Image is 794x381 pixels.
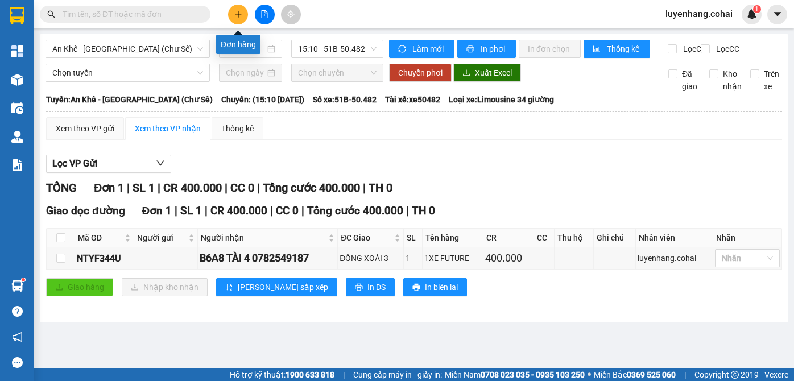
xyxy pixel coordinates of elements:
span: file-add [260,10,268,18]
button: printerIn DS [346,278,395,296]
span: Cung cấp máy in - giấy in: [353,368,442,381]
td: NTYF344U [75,247,134,270]
div: Xem theo VP gửi [56,122,114,135]
span: | [684,368,686,381]
span: Số xe: 51B-50.482 [313,93,377,106]
button: downloadXuất Excel [453,64,521,82]
span: | [205,204,208,217]
button: printerIn biên lai [403,278,467,296]
span: In biên lai [425,281,458,293]
span: Loại xe: Limousine 34 giường [449,93,554,106]
div: ĐỒNG XOÀI 3 [340,252,401,264]
button: Lọc VP Gửi [46,155,171,173]
span: | [363,181,366,194]
span: | [225,181,228,194]
div: 1 [406,252,420,264]
div: NTYF344U [77,251,132,266]
span: Làm mới [412,43,445,55]
span: Người gửi [137,231,186,244]
span: Xuất Excel [475,67,512,79]
span: | [406,204,409,217]
span: Đơn 1 [94,181,124,194]
sup: 1 [22,278,25,281]
th: Nhân viên [636,229,713,247]
img: warehouse-icon [11,280,23,292]
span: | [257,181,260,194]
button: In đơn chọn [519,40,581,58]
img: warehouse-icon [11,102,23,114]
span: SL 1 [180,204,202,217]
span: luyenhang.cohai [656,7,742,21]
span: Thống kê [607,43,641,55]
button: printerIn phơi [457,40,516,58]
span: copyright [731,371,739,379]
span: In DS [367,281,386,293]
strong: 1900 633 818 [286,370,334,379]
div: Nhãn [716,231,779,244]
span: Người nhận [201,231,326,244]
span: [PERSON_NAME] sắp xếp [238,281,328,293]
img: logo-vxr [10,7,24,24]
span: Đơn 1 [142,204,172,217]
span: Lọc CC [712,43,741,55]
img: solution-icon [11,159,23,171]
button: bar-chartThống kê [584,40,650,58]
button: plus [228,5,248,24]
button: syncLàm mới [389,40,454,58]
span: Trên xe [759,68,784,93]
th: Ghi chú [594,229,635,247]
span: Miền Bắc [594,368,676,381]
span: SL 1 [133,181,155,194]
div: Thống kê [221,122,254,135]
span: Chuyến: (15:10 [DATE]) [221,93,304,106]
span: CR 400.000 [210,204,267,217]
span: An Khê - Sài Gòn (Chư Sê) [52,40,203,57]
th: Thu hộ [555,229,594,247]
button: aim [281,5,301,24]
span: CR 400.000 [163,181,222,194]
button: file-add [255,5,275,24]
div: 400.000 [485,250,532,266]
span: | [343,368,345,381]
strong: 0708 023 035 - 0935 103 250 [481,370,585,379]
button: sort-ascending[PERSON_NAME] sắp xếp [216,278,337,296]
span: sort-ascending [225,283,233,292]
span: Lọc VP Gửi [52,156,97,171]
span: ⚪️ [588,372,591,377]
span: TH 0 [369,181,392,194]
span: search [47,10,55,18]
span: down [156,159,165,168]
span: | [270,204,273,217]
div: luyenhang.cohai [638,252,711,264]
th: SL [404,229,423,247]
span: 1 [755,5,759,13]
span: | [127,181,130,194]
sup: 1 [753,5,761,13]
span: printer [412,283,420,292]
button: downloadNhập kho nhận [122,278,208,296]
span: Chọn chuyến [298,64,377,81]
div: B6A8 TÀI 4 0782549187 [200,250,336,266]
span: TỔNG [46,181,77,194]
div: Xem theo VP nhận [135,122,201,135]
img: warehouse-icon [11,131,23,143]
span: bar-chart [593,45,602,54]
th: CR [483,229,534,247]
img: dashboard-icon [11,45,23,57]
input: Tìm tên, số ĐT hoặc mã đơn [63,8,197,20]
span: | [158,181,160,194]
span: | [301,204,304,217]
img: warehouse-icon [11,74,23,86]
button: uploadGiao hàng [46,278,113,296]
span: Lọc CR [679,43,708,55]
th: CC [534,229,555,247]
span: notification [12,332,23,342]
span: In phơi [481,43,507,55]
th: Tên hàng [423,229,483,247]
span: 15:10 - 51B-50.482 [298,40,377,57]
b: Tuyến: An Khê - [GEOGRAPHIC_DATA] (Chư Sê) [46,95,213,104]
span: Miền Nam [445,368,585,381]
span: ĐC Giao [341,231,391,244]
span: Kho nhận [718,68,746,93]
span: Hỗ trợ kỹ thuật: [230,368,334,381]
